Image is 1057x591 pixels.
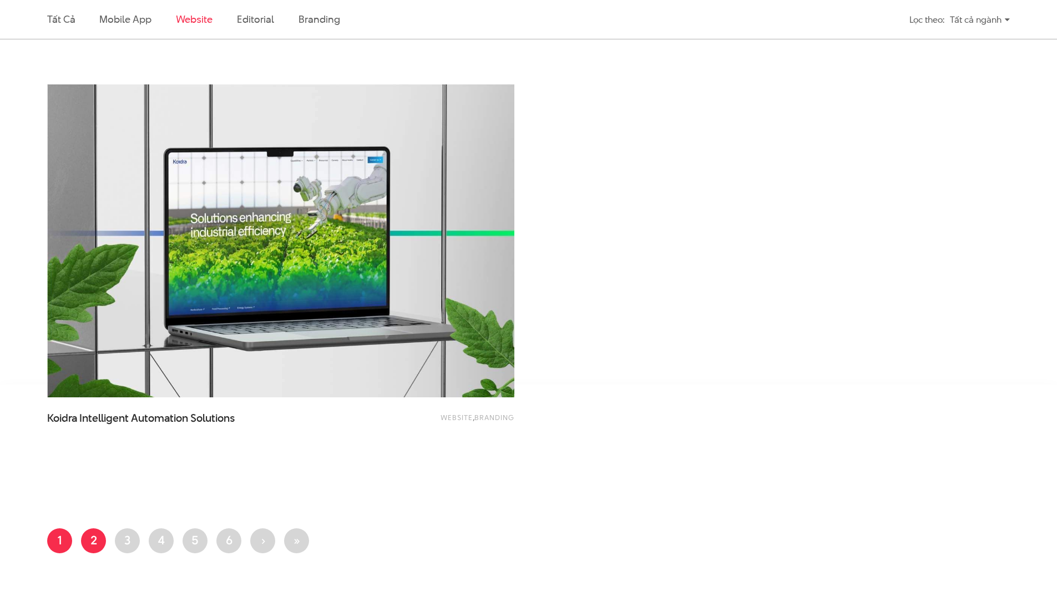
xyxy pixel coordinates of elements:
div: Tất cả ngành [950,10,1010,29]
a: Branding [299,12,340,26]
span: Automation [131,411,188,426]
span: › [261,532,265,548]
span: Intelligent [79,411,129,426]
img: Koidra Thumbnail [47,84,514,397]
a: Website [441,412,473,422]
a: 3 [115,528,140,553]
a: Koidra Intelligent Automation Solutions [47,411,269,439]
a: 6 [216,528,241,553]
a: Branding [474,412,514,422]
span: Solutions [190,411,235,426]
a: Mobile app [99,12,151,26]
a: Website [176,12,213,26]
a: 5 [183,528,208,553]
span: Koidra [47,411,77,426]
a: 4 [149,528,174,553]
div: , [327,411,514,433]
div: Lọc theo: [909,10,944,29]
a: 2 [81,528,106,553]
a: Tất cả [47,12,75,26]
a: Editorial [237,12,274,26]
span: » [293,532,300,548]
